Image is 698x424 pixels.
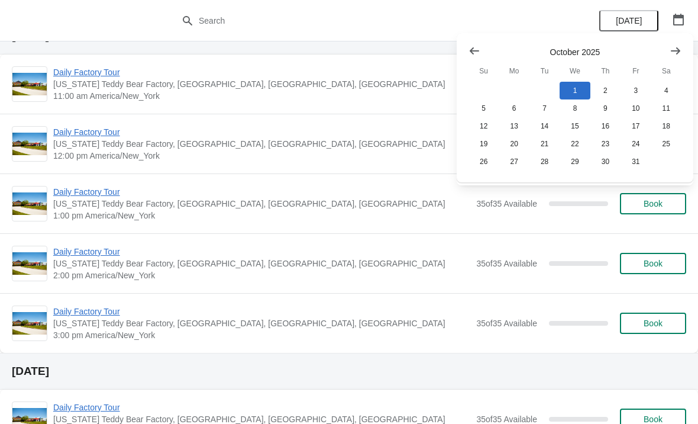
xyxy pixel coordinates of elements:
[560,135,590,153] button: Wednesday October 22 2025
[53,90,470,102] span: 11:00 am America/New_York
[12,192,47,216] img: Daily Factory Tour | Vermont Teddy Bear Factory, Shelburne Road, Shelburne, VT, USA | 1:00 pm Ame...
[499,99,529,117] button: Monday October 6 2025
[476,415,537,424] span: 35 of 35 Available
[651,117,681,135] button: Saturday October 18 2025
[468,153,499,171] button: Sunday October 26 2025
[53,150,470,162] span: 12:00 pm America/New_York
[468,117,499,135] button: Sunday October 12 2025
[560,99,590,117] button: Wednesday October 8 2025
[651,60,681,82] th: Saturday
[529,60,560,82] th: Tuesday
[529,99,560,117] button: Tuesday October 7 2025
[621,153,651,171] button: Friday October 31 2025
[529,153,560,171] button: Tuesday October 28 2025
[53,401,470,413] span: Daily Factory Tour
[560,117,590,135] button: Wednesday October 15 2025
[499,117,529,135] button: Monday October 13 2025
[590,117,621,135] button: Thursday October 16 2025
[599,10,658,31] button: [DATE]
[590,135,621,153] button: Thursday October 23 2025
[499,153,529,171] button: Monday October 27 2025
[499,135,529,153] button: Monday October 20 2025
[53,246,470,258] span: Daily Factory Tour
[53,269,470,281] span: 2:00 pm America/New_York
[468,60,499,82] th: Sunday
[590,82,621,99] button: Thursday October 2 2025
[651,82,681,99] button: Saturday October 4 2025
[499,60,529,82] th: Monday
[53,306,470,317] span: Daily Factory Tour
[620,193,686,214] button: Book
[621,82,651,99] button: Friday October 3 2025
[529,135,560,153] button: Tuesday October 21 2025
[665,40,686,62] button: Show next month, November 2025
[12,312,47,335] img: Daily Factory Tour | Vermont Teddy Bear Factory, Shelburne Road, Shelburne, VT, USA | 3:00 pm Ame...
[620,253,686,274] button: Book
[53,66,470,78] span: Daily Factory Tour
[590,60,621,82] th: Thursday
[560,60,590,82] th: Wednesday
[621,135,651,153] button: Friday October 24 2025
[53,138,470,150] span: [US_STATE] Teddy Bear Factory, [GEOGRAPHIC_DATA], [GEOGRAPHIC_DATA], [GEOGRAPHIC_DATA]
[560,153,590,171] button: Wednesday October 29 2025
[620,313,686,334] button: Book
[12,133,47,156] img: Daily Factory Tour | Vermont Teddy Bear Factory, Shelburne Road, Shelburne, VT, USA | 12:00 pm Am...
[651,135,681,153] button: Saturday October 25 2025
[621,117,651,135] button: Friday October 17 2025
[644,319,663,328] span: Book
[468,99,499,117] button: Sunday October 5 2025
[53,186,470,198] span: Daily Factory Tour
[53,329,470,341] span: 3:00 pm America/New_York
[644,199,663,208] span: Book
[621,99,651,117] button: Friday October 10 2025
[560,82,590,99] button: Wednesday October 1 2025
[53,126,470,138] span: Daily Factory Tour
[651,99,681,117] button: Saturday October 11 2025
[53,317,470,329] span: [US_STATE] Teddy Bear Factory, [GEOGRAPHIC_DATA], [GEOGRAPHIC_DATA], [GEOGRAPHIC_DATA]
[616,16,642,25] span: [DATE]
[529,117,560,135] button: Tuesday October 14 2025
[464,40,485,62] button: Show previous month, September 2025
[53,210,470,221] span: 1:00 pm America/New_York
[476,259,537,268] span: 35 of 35 Available
[12,73,47,96] img: Daily Factory Tour | Vermont Teddy Bear Factory, Shelburne Road, Shelburne, VT, USA | 11:00 am Am...
[590,99,621,117] button: Thursday October 9 2025
[198,10,523,31] input: Search
[476,199,537,208] span: 35 of 35 Available
[53,78,470,90] span: [US_STATE] Teddy Bear Factory, [GEOGRAPHIC_DATA], [GEOGRAPHIC_DATA], [GEOGRAPHIC_DATA]
[12,252,47,275] img: Daily Factory Tour | Vermont Teddy Bear Factory, Shelburne Road, Shelburne, VT, USA | 2:00 pm Ame...
[590,153,621,171] button: Thursday October 30 2025
[644,259,663,268] span: Book
[468,135,499,153] button: Sunday October 19 2025
[621,60,651,82] th: Friday
[476,319,537,328] span: 35 of 35 Available
[12,365,686,377] h2: [DATE]
[53,198,470,210] span: [US_STATE] Teddy Bear Factory, [GEOGRAPHIC_DATA], [GEOGRAPHIC_DATA], [GEOGRAPHIC_DATA]
[644,415,663,424] span: Book
[53,258,470,269] span: [US_STATE] Teddy Bear Factory, [GEOGRAPHIC_DATA], [GEOGRAPHIC_DATA], [GEOGRAPHIC_DATA]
